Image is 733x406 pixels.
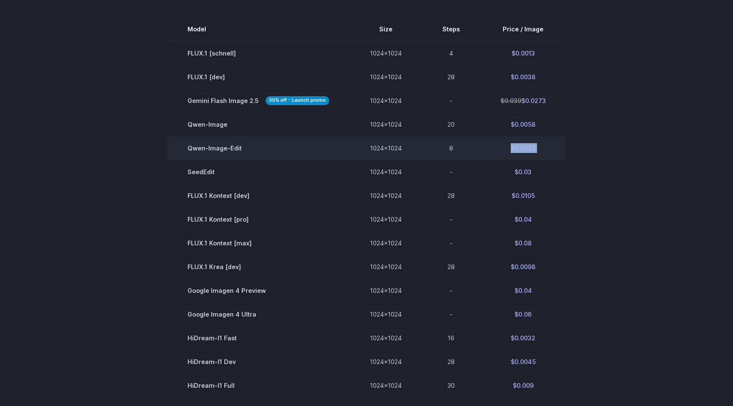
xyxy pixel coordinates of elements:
[480,184,566,207] td: $0.0105
[422,136,480,160] td: 8
[167,160,350,184] td: SeedEdit
[167,231,350,255] td: FLUX.1 Kontext [max]
[167,17,350,41] th: Model
[167,41,350,65] td: FLUX.1 [schnell]
[480,17,566,41] th: Price / Image
[167,184,350,207] td: FLUX.1 Kontext [dev]
[350,136,422,160] td: 1024x1024
[350,89,422,112] td: 1024x1024
[350,231,422,255] td: 1024x1024
[422,279,480,303] td: -
[350,326,422,350] td: 1024x1024
[167,326,350,350] td: HiDream-I1 Fast
[350,112,422,136] td: 1024x1024
[480,65,566,89] td: $0.0038
[480,112,566,136] td: $0.0058
[422,160,480,184] td: -
[187,96,329,106] span: Gemini Flash Image 2.5
[167,65,350,89] td: FLUX.1 [dev]
[422,41,480,65] td: 4
[167,136,350,160] td: Qwen-Image-Edit
[501,97,521,104] s: $0.039
[350,65,422,89] td: 1024x1024
[167,279,350,303] td: Google Imagen 4 Preview
[350,374,422,398] td: 1024x1024
[480,303,566,326] td: $0.06
[350,184,422,207] td: 1024x1024
[480,136,566,160] td: $0.0032
[350,350,422,374] td: 1024x1024
[350,160,422,184] td: 1024x1024
[167,303,350,326] td: Google Imagen 4 Ultra
[480,279,566,303] td: $0.04
[480,41,566,65] td: $0.0013
[480,350,566,374] td: $0.0045
[167,255,350,278] td: FLUX.1 Krea [dev]
[350,207,422,231] td: 1024x1024
[422,303,480,326] td: -
[167,374,350,398] td: HiDream-I1 Full
[266,96,329,105] strong: 30% off - Launch promo
[167,207,350,231] td: FLUX.1 Kontext [pro]
[422,112,480,136] td: 20
[422,17,480,41] th: Steps
[350,303,422,326] td: 1024x1024
[422,89,480,112] td: -
[480,160,566,184] td: $0.03
[422,326,480,350] td: 16
[422,350,480,374] td: 28
[480,89,566,112] td: $0.0273
[422,374,480,398] td: 30
[422,184,480,207] td: 28
[422,255,480,278] td: 28
[167,112,350,136] td: Qwen-Image
[350,41,422,65] td: 1024x1024
[480,374,566,398] td: $0.009
[480,326,566,350] td: $0.0032
[350,255,422,278] td: 1024x1024
[422,231,480,255] td: -
[350,279,422,303] td: 1024x1024
[350,17,422,41] th: Size
[480,231,566,255] td: $0.08
[480,255,566,278] td: $0.0098
[422,65,480,89] td: 28
[480,207,566,231] td: $0.04
[422,207,480,231] td: -
[167,350,350,374] td: HiDream-I1 Dev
